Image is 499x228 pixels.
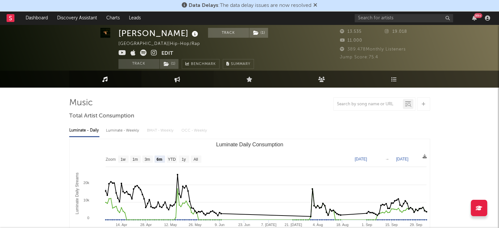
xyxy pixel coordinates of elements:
[182,59,219,69] a: Benchmark
[118,28,200,39] div: [PERSON_NAME]
[385,223,398,227] text: 15. Sep
[161,50,173,58] button: Edit
[340,30,362,34] span: 13.535
[102,11,124,25] a: Charts
[208,28,249,38] button: Track
[132,157,138,162] text: 1m
[74,173,79,214] text: Luminate Daily Streams
[69,125,99,136] div: Luminate - Daily
[140,223,152,227] text: 28. Apr
[21,11,52,25] a: Dashboard
[106,125,140,136] div: Luminate - Weekly
[249,28,268,38] span: ( 1 )
[284,223,302,227] text: 21. [DATE]
[385,157,389,161] text: →
[181,157,186,162] text: 1y
[160,59,178,69] button: (1)
[334,102,403,107] input: Search by song name or URL
[120,157,126,162] text: 1w
[355,157,367,161] text: [DATE]
[191,60,216,68] span: Benchmark
[340,55,378,59] span: Jump Score: 75.4
[261,223,276,227] text: 7. [DATE]
[118,59,159,69] button: Track
[193,157,198,162] text: All
[313,223,323,227] text: 4. Aug
[474,13,482,18] div: 99 +
[115,223,127,227] text: 14. Apr
[189,3,218,8] span: Data Delays
[118,40,208,48] div: [GEOGRAPHIC_DATA] | Hip-Hop/Rap
[409,223,422,227] text: 29. Sep
[249,28,268,38] button: (1)
[124,11,145,25] a: Leads
[216,142,283,147] text: Luminate Daily Consumption
[144,157,150,162] text: 3m
[106,157,116,162] text: Zoom
[164,223,177,227] text: 12. May
[340,38,362,43] span: 11.000
[340,47,406,52] span: 389.478 Monthly Listeners
[238,223,250,227] text: 23. Jun
[87,216,89,220] text: 0
[156,157,162,162] text: 6m
[83,198,89,202] text: 10k
[223,59,254,69] button: Summary
[355,14,453,22] input: Search for artists
[159,59,179,69] span: ( 1 )
[189,3,311,8] span: : The data delay issues are now resolved
[168,157,176,162] text: YTD
[231,62,250,66] span: Summary
[83,181,89,185] text: 20k
[188,223,201,227] text: 26. May
[362,223,372,227] text: 1. Sep
[52,11,102,25] a: Discovery Assistant
[472,15,477,21] button: 99+
[396,157,408,161] text: [DATE]
[385,30,407,34] span: 19.018
[69,112,134,120] span: Total Artist Consumption
[215,223,224,227] text: 9. Jun
[336,223,348,227] text: 18. Aug
[313,3,317,8] span: Dismiss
